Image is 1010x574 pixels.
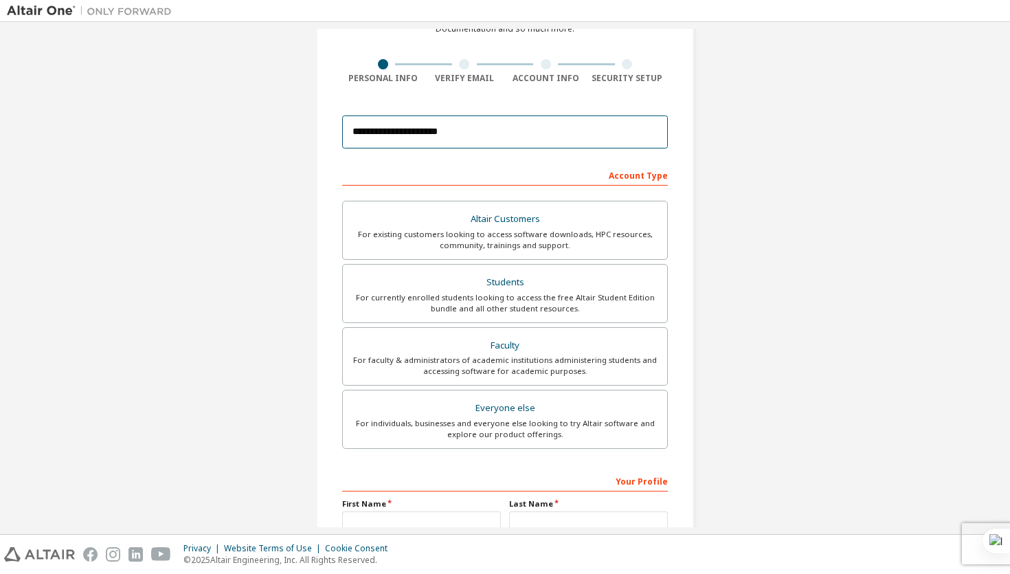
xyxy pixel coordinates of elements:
[342,164,668,186] div: Account Type
[183,554,396,566] p: © 2025 Altair Engineering, Inc. All Rights Reserved.
[587,73,669,84] div: Security Setup
[128,547,143,562] img: linkedin.svg
[424,73,506,84] div: Verify Email
[351,292,659,314] div: For currently enrolled students looking to access the free Altair Student Edition bundle and all ...
[351,355,659,377] div: For faculty & administrators of academic institutions administering students and accessing softwa...
[351,210,659,229] div: Altair Customers
[325,543,396,554] div: Cookie Consent
[4,547,75,562] img: altair_logo.svg
[505,73,587,84] div: Account Info
[351,273,659,292] div: Students
[151,547,171,562] img: youtube.svg
[224,543,325,554] div: Website Terms of Use
[342,470,668,492] div: Your Profile
[183,543,224,554] div: Privacy
[83,547,98,562] img: facebook.svg
[509,498,668,509] label: Last Name
[7,4,179,18] img: Altair One
[351,399,659,418] div: Everyone else
[351,229,659,251] div: For existing customers looking to access software downloads, HPC resources, community, trainings ...
[106,547,120,562] img: instagram.svg
[342,498,501,509] label: First Name
[342,73,424,84] div: Personal Info
[351,336,659,355] div: Faculty
[351,418,659,440] div: For individuals, businesses and everyone else looking to try Altair software and explore our prod...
